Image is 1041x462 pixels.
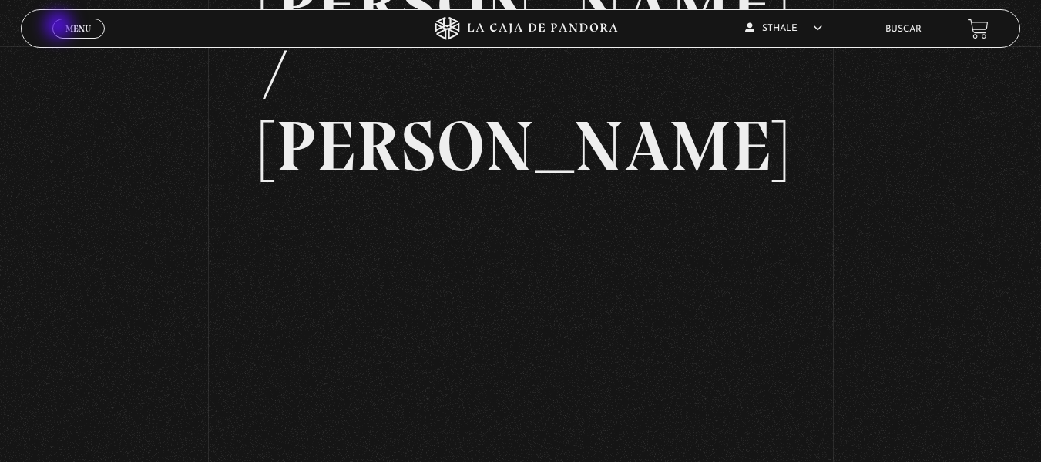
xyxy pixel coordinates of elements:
span: Menu [65,24,91,33]
span: Sthale [745,24,822,33]
a: View your shopping cart [968,18,989,39]
span: Cerrar [60,37,96,48]
a: Buscar [885,25,922,34]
